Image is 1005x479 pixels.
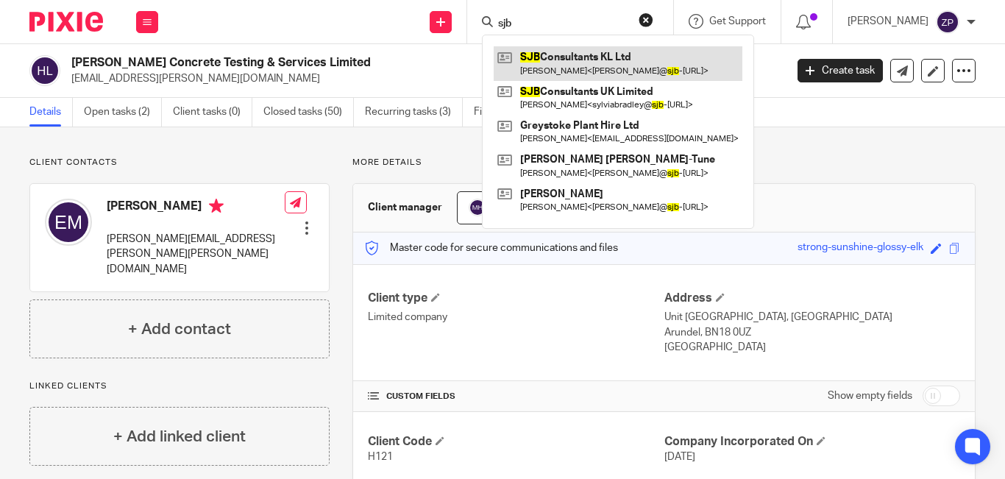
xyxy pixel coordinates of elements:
[828,388,912,403] label: Show empty fields
[352,157,976,168] p: More details
[664,452,695,462] span: [DATE]
[936,10,959,34] img: svg%3E
[209,199,224,213] i: Primary
[497,18,629,31] input: Search
[71,71,775,86] p: [EMAIL_ADDRESS][PERSON_NAME][DOMAIN_NAME]
[45,199,92,246] img: svg%3E
[107,232,285,277] p: [PERSON_NAME][EMAIL_ADDRESS][PERSON_NAME][PERSON_NAME][DOMAIN_NAME]
[368,391,664,402] h4: CUSTOM FIELDS
[365,98,463,127] a: Recurring tasks (3)
[71,55,635,71] h2: [PERSON_NAME] Concrete Testing & Services Limited
[29,55,60,86] img: svg%3E
[29,12,103,32] img: Pixie
[664,340,960,355] p: [GEOGRAPHIC_DATA]
[113,425,246,448] h4: + Add linked client
[128,318,231,341] h4: + Add contact
[798,240,923,257] div: strong-sunshine-glossy-elk
[639,13,653,27] button: Clear
[263,98,354,127] a: Closed tasks (50)
[84,98,162,127] a: Open tasks (2)
[107,199,285,217] h4: [PERSON_NAME]
[173,98,252,127] a: Client tasks (0)
[29,380,330,392] p: Linked clients
[664,291,960,306] h4: Address
[368,434,664,450] h4: Client Code
[29,98,73,127] a: Details
[709,16,766,26] span: Get Support
[664,325,960,340] p: Arundel, BN18 0UZ
[368,310,664,324] p: Limited company
[368,200,442,215] h3: Client manager
[474,98,507,127] a: Files
[469,199,486,216] img: svg%3E
[368,452,393,462] span: H121
[664,434,960,450] h4: Company Incorporated On
[798,59,883,82] a: Create task
[29,157,330,168] p: Client contacts
[368,291,664,306] h4: Client type
[848,14,928,29] p: [PERSON_NAME]
[364,241,618,255] p: Master code for secure communications and files
[664,310,960,324] p: Unit [GEOGRAPHIC_DATA], [GEOGRAPHIC_DATA]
